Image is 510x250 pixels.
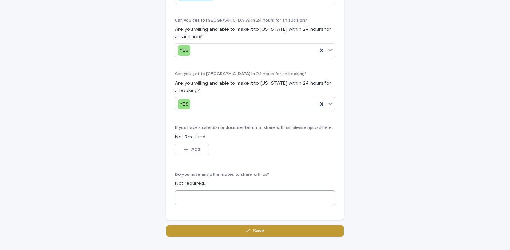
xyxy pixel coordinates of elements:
div: YES [178,99,190,109]
span: Can you get to [GEOGRAPHIC_DATA] in 24 hours for an booking? [175,72,307,76]
span: Do you have any other notes to share with us? [175,172,269,177]
p: Not required. [175,180,335,187]
span: If you have a calendar or documentation to share with us, please upload here. [175,126,333,130]
p: Not Required [175,133,335,141]
p: Are you willing and able to make it to [US_STATE] within 24 hours for an audition? [175,26,335,41]
span: Add [191,147,200,152]
span: Save [253,228,265,233]
button: Save [166,225,344,237]
div: YES [178,45,190,56]
span: Can you get to [GEOGRAPHIC_DATA] in 24 hours for an audition? [175,18,307,23]
button: Add [175,144,209,155]
p: Are you willing and able to make it to [US_STATE] within 24 hours for a booking? [175,80,335,95]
